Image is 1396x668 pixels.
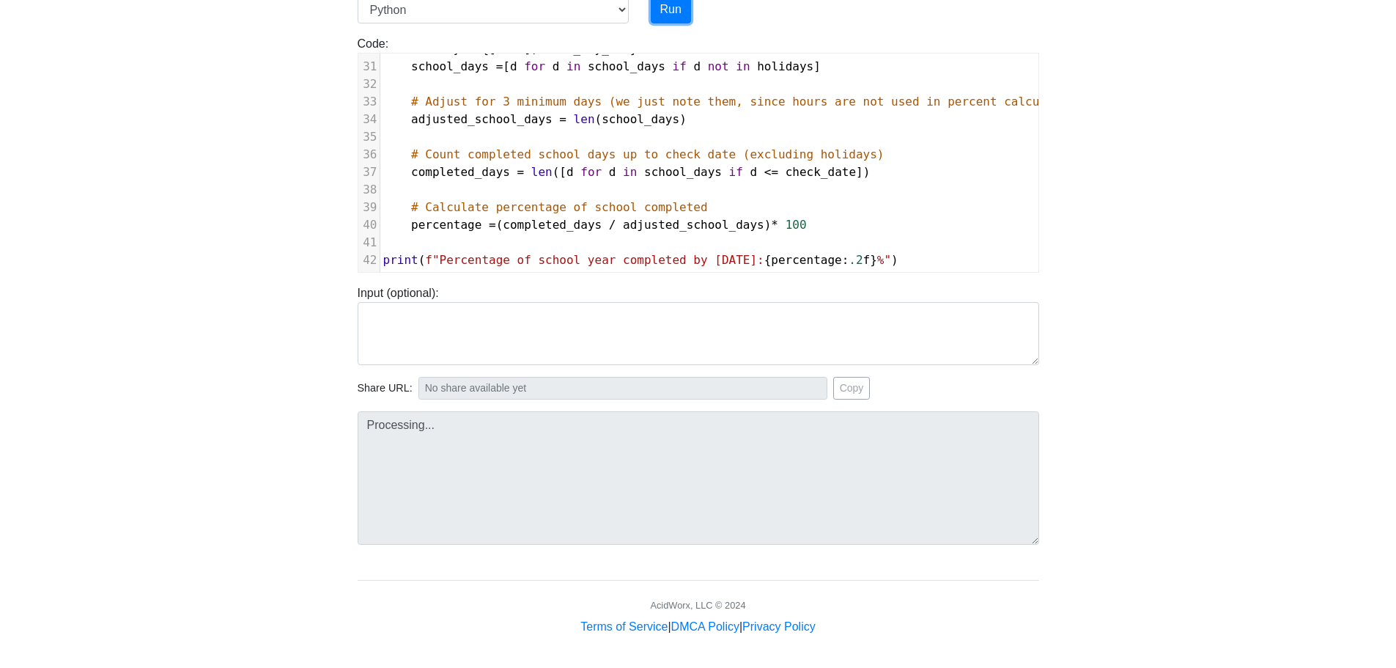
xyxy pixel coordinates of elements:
span: school_days [588,59,665,73]
div: Code: [347,35,1050,273]
span: in [736,59,750,73]
div: 33 [358,93,380,111]
div: 34 [358,111,380,128]
span: completed_days [503,218,602,232]
span: school_days [411,59,489,73]
span: d [750,165,758,179]
div: 36 [358,146,380,164]
span: percentage [771,253,841,267]
div: | | [580,618,815,636]
span: completed_days [411,165,510,179]
span: / [609,218,616,232]
span: ( ) [383,218,807,232]
a: DMCA Policy [671,620,739,633]
span: d [609,165,616,179]
span: holidays [757,59,813,73]
div: 31 [358,58,380,76]
span: d [693,59,701,73]
span: in [623,165,637,179]
div: 39 [358,199,380,216]
span: adjusted_school_days [411,112,553,126]
span: = [489,218,496,232]
span: %" [877,253,891,267]
div: 35 [358,128,380,146]
span: for [580,165,602,179]
a: Terms of Service [580,620,668,633]
span: # Count completed school days up to check date (excluding holidays) [411,147,884,161]
span: percentage [411,218,481,232]
span: # Calculate percentage of school completed [411,200,708,214]
input: No share available yet [418,377,827,400]
span: ( ) [383,112,687,126]
span: d [553,59,560,73]
span: ([ ]) [383,165,871,179]
span: = [559,112,566,126]
span: Share URL: [358,381,413,397]
div: 41 [358,234,380,252]
div: 42 [358,252,380,269]
span: if [729,165,743,179]
span: not [708,59,729,73]
a: Privacy Policy [742,620,816,633]
span: len [574,112,595,126]
span: in [566,59,580,73]
span: school_days [602,112,679,126]
span: school_days [644,165,722,179]
span: if [673,59,687,73]
div: 37 [358,164,380,181]
div: Input (optional): [347,285,1050,365]
span: d [510,59,517,73]
span: check_date [786,165,856,179]
span: d [566,165,574,179]
span: f [863,253,871,267]
button: Copy [833,377,871,400]
div: 40 [358,216,380,234]
div: 38 [358,181,380,199]
span: for [524,59,545,73]
span: [ ] [383,59,821,73]
span: 100 [786,218,807,232]
span: = [496,59,503,73]
span: len [531,165,553,179]
span: adjusted_school_days [623,218,764,232]
span: print [383,253,418,267]
span: f"Percentage of school year completed by [DATE]: [425,253,764,267]
span: = [517,165,525,179]
span: <= [764,165,778,179]
span: # Adjust for 3 minimum days (we just note them, since hours are not used in percent calculation) [411,95,1089,109]
div: 32 [358,76,380,93]
span: .2 [849,253,863,267]
div: AcidWorx, LLC © 2024 [650,598,745,612]
span: ( { : } ) [383,253,898,267]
